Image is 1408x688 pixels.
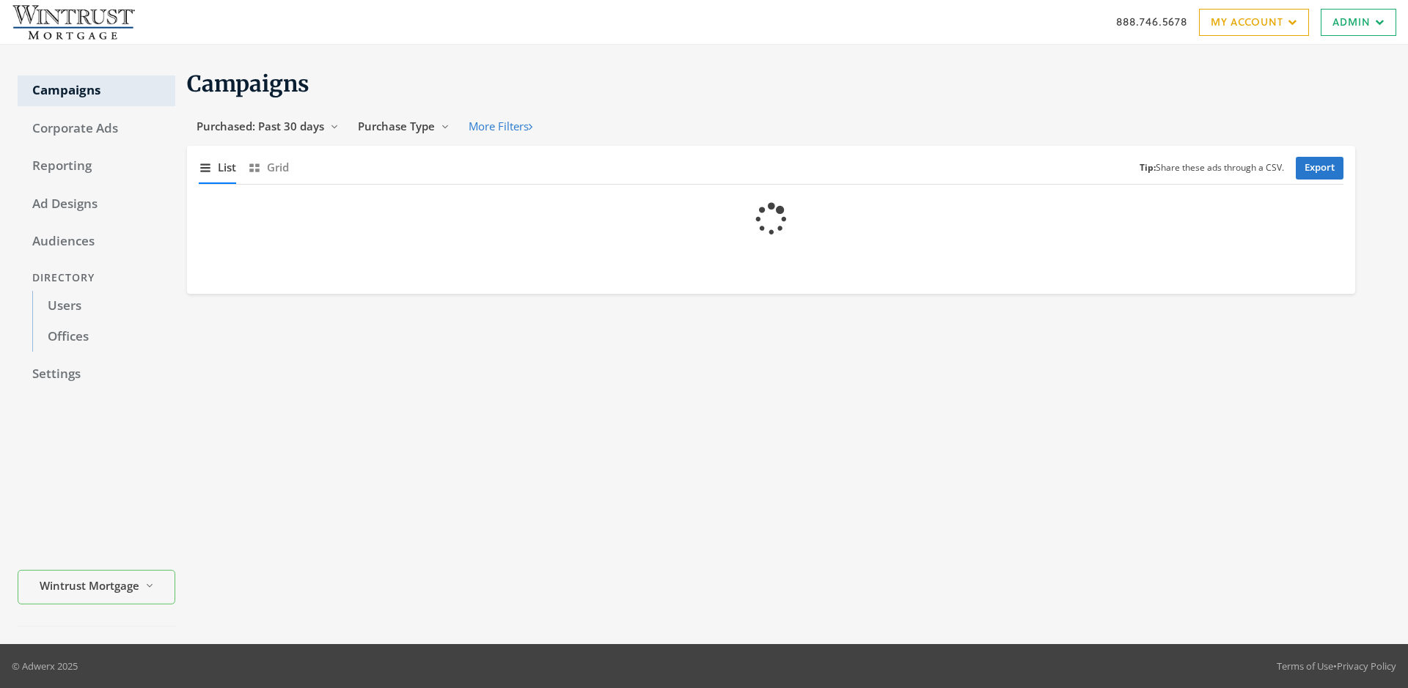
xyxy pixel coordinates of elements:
button: Purchased: Past 30 days [187,113,348,140]
a: My Account [1199,9,1309,36]
span: Grid [267,159,289,176]
a: Settings [18,359,175,390]
b: Tip: [1140,161,1156,174]
a: Export [1296,157,1343,180]
a: Admin [1321,9,1396,36]
span: List [218,159,236,176]
a: Users [32,291,175,322]
a: Campaigns [18,75,175,106]
a: Reporting [18,151,175,182]
a: Ad Designs [18,189,175,220]
span: Campaigns [187,70,309,97]
button: Grid [248,152,289,183]
a: Audiences [18,226,175,257]
a: Terms of Use [1277,659,1333,673]
p: © Adwerx 2025 [12,659,78,673]
button: List [199,152,236,183]
button: Purchase Type [348,113,459,140]
div: Directory [18,265,175,292]
button: Wintrust Mortgage [18,570,175,604]
div: • [1277,659,1396,673]
a: Offices [32,322,175,352]
span: Purchase Type [358,119,435,133]
a: Corporate Ads [18,114,175,144]
small: Share these ads through a CSV. [1140,161,1284,175]
button: More Filters [459,113,542,140]
span: Purchased: Past 30 days [197,119,324,133]
span: Wintrust Mortgage [40,577,139,594]
img: Adwerx [12,4,135,40]
a: 888.746.5678 [1116,14,1187,29]
a: Privacy Policy [1337,659,1396,673]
